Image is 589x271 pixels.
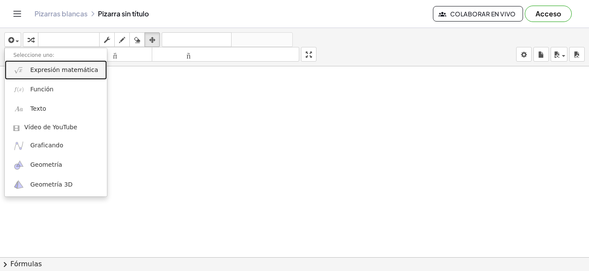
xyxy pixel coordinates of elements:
[162,32,232,47] button: deshacer
[30,181,72,188] font: Geometría 3D
[231,32,293,47] button: rehacer
[13,160,24,171] img: ggb-geometry.svg
[13,84,24,95] img: f_x.png
[164,36,229,44] font: deshacer
[13,104,24,115] img: Aa.png
[5,136,107,156] a: Graficando
[34,9,88,18] a: Pizarras blancas
[5,100,107,119] a: Texto
[13,140,24,151] img: ggb-graphing.svg
[233,36,291,44] font: rehacer
[13,65,24,75] img: sqrt_x.png
[30,105,46,112] font: Texto
[30,142,63,149] font: Graficando
[5,80,107,99] a: Función
[450,10,516,18] font: Colaborar en vivo
[40,36,97,44] font: teclado
[536,9,561,18] font: Acceso
[433,6,523,22] button: Colaborar en vivo
[10,7,24,21] button: Cambiar navegación
[30,66,98,73] font: Expresión matemática
[525,6,572,22] button: Acceso
[30,86,53,93] font: Función
[13,179,24,190] img: ggb-3d.svg
[5,175,107,194] a: Geometría 3D
[38,32,100,47] button: teclado
[5,119,107,136] a: Vídeo de YouTube
[30,161,62,168] font: Geometría
[5,156,107,175] a: Geometría
[5,60,107,80] a: Expresión matemática
[154,50,298,59] font: tamaño_del_formato
[152,47,300,62] button: tamaño_del_formato
[10,260,42,268] font: Fórmulas
[24,124,77,131] font: Vídeo de YouTube
[4,47,152,62] button: tamaño_del_formato
[13,52,54,58] font: Seleccione uno:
